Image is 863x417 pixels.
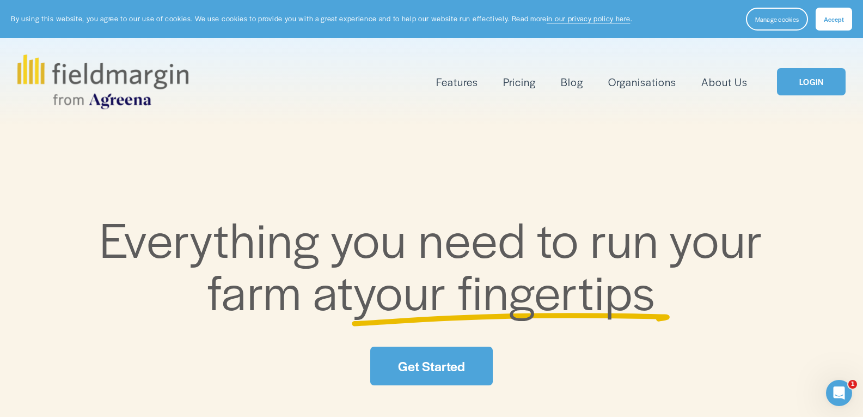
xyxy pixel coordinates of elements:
[17,55,188,109] img: fieldmargin.com
[746,8,808,31] button: Manage cookies
[561,73,583,91] a: Blog
[436,73,478,91] a: folder dropdown
[547,14,631,23] a: in our privacy policy here
[608,73,676,91] a: Organisations
[100,204,774,324] span: Everything you need to run your farm at
[826,380,852,406] iframe: Intercom live chat
[755,15,799,23] span: Manage cookies
[370,347,492,385] a: Get Started
[503,73,536,91] a: Pricing
[11,14,632,24] p: By using this website, you agree to our use of cookies. We use cookies to provide you with a grea...
[777,68,846,96] a: LOGIN
[353,256,656,324] span: your fingertips
[824,15,844,23] span: Accept
[436,74,478,90] span: Features
[816,8,852,31] button: Accept
[701,73,748,91] a: About Us
[848,380,857,389] span: 1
